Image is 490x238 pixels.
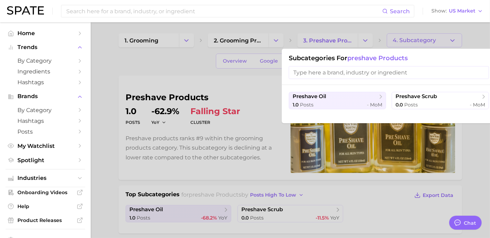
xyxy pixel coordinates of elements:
[7,6,44,15] img: SPATE
[449,9,475,13] span: US Market
[470,102,472,108] span: -
[431,9,447,13] span: Show
[6,201,85,212] a: Help
[390,8,410,15] span: Search
[347,54,408,62] span: preshave products
[6,77,85,88] a: Hashtags
[392,92,489,109] button: preshave scrub0.0 Posts- MoM
[17,57,73,64] span: by Category
[17,217,73,223] span: Product Releases
[370,102,382,108] span: MoM
[6,42,85,53] button: Trends
[17,203,73,209] span: Help
[293,102,299,108] span: 1.0
[17,79,73,86] span: Hashtags
[367,102,369,108] span: -
[6,105,85,116] a: by Category
[17,44,73,50] span: Trends
[300,102,314,108] span: Posts
[6,173,85,183] button: Industries
[6,126,85,137] a: Posts
[17,143,73,149] span: My Watchlist
[17,128,73,135] span: Posts
[17,118,73,124] span: Hashtags
[17,175,73,181] span: Industries
[17,157,73,164] span: Spotlight
[6,116,85,126] a: Hashtags
[395,102,403,108] span: 0.0
[473,102,485,108] span: MoM
[17,30,73,37] span: Home
[289,92,386,109] button: preshave oil1.0 Posts- MoM
[6,55,85,66] a: by Category
[404,102,418,108] span: Posts
[17,107,73,113] span: by Category
[6,215,85,225] a: Product Releases
[17,93,73,100] span: Brands
[6,155,85,166] a: Spotlight
[6,141,85,151] a: My Watchlist
[6,66,85,77] a: Ingredients
[17,68,73,75] span: Ingredients
[395,93,437,100] span: preshave scrub
[293,93,326,100] span: preshave oil
[430,7,485,16] button: ShowUS Market
[6,187,85,198] a: Onboarding Videos
[6,28,85,39] a: Home
[289,66,489,79] input: Type here a brand, industry or ingredient
[66,5,382,17] input: Search here for a brand, industry, or ingredient
[17,189,73,196] span: Onboarding Videos
[289,54,489,62] h1: Subcategories for
[6,91,85,102] button: Brands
